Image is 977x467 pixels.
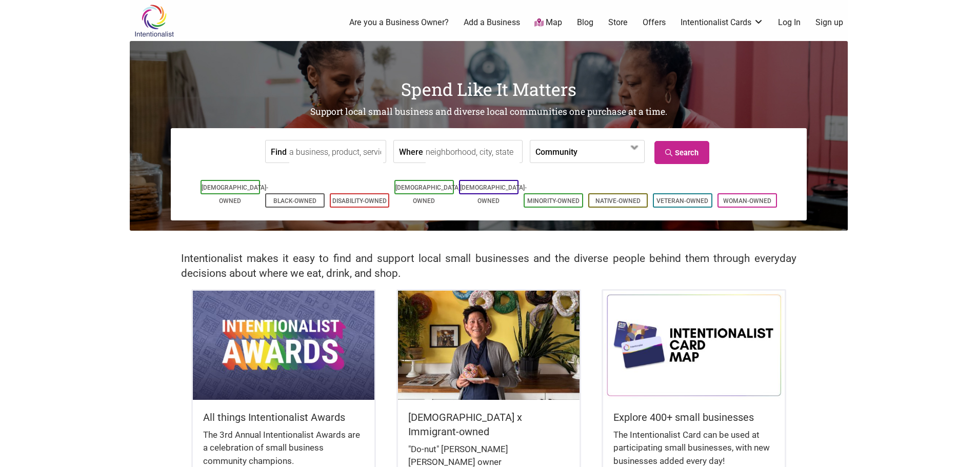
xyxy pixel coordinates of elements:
[464,17,520,28] a: Add a Business
[603,291,785,399] img: Intentionalist Card Map
[130,106,848,118] h2: Support local small business and diverse local communities one purchase at a time.
[271,140,287,163] label: Find
[681,17,764,28] a: Intentionalist Cards
[534,17,562,29] a: Map
[289,140,383,164] input: a business, product, service
[408,410,569,439] h5: [DEMOGRAPHIC_DATA] x Immigrant-owned
[426,140,520,164] input: neighborhood, city, state
[654,141,709,164] a: Search
[349,17,449,28] a: Are you a Business Owner?
[181,251,796,281] h2: Intentionalist makes it easy to find and support local small businesses and the diverse people be...
[608,17,628,28] a: Store
[130,4,178,37] img: Intentionalist
[399,140,423,163] label: Where
[595,197,641,205] a: Native-Owned
[460,184,527,205] a: [DEMOGRAPHIC_DATA]-Owned
[815,17,843,28] a: Sign up
[643,17,666,28] a: Offers
[398,291,580,399] img: King Donuts - Hong Chhuor
[527,197,580,205] a: Minority-Owned
[273,197,316,205] a: Black-Owned
[723,197,771,205] a: Woman-Owned
[656,197,708,205] a: Veteran-Owned
[535,140,577,163] label: Community
[332,197,387,205] a: Disability-Owned
[778,17,801,28] a: Log In
[130,77,848,101] h1: Spend Like It Matters
[202,184,268,205] a: [DEMOGRAPHIC_DATA]-Owned
[613,410,774,424] h5: Explore 400+ small businesses
[203,410,364,424] h5: All things Intentionalist Awards
[193,291,374,399] img: Intentionalist Awards
[577,17,593,28] a: Blog
[395,184,462,205] a: [DEMOGRAPHIC_DATA]-Owned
